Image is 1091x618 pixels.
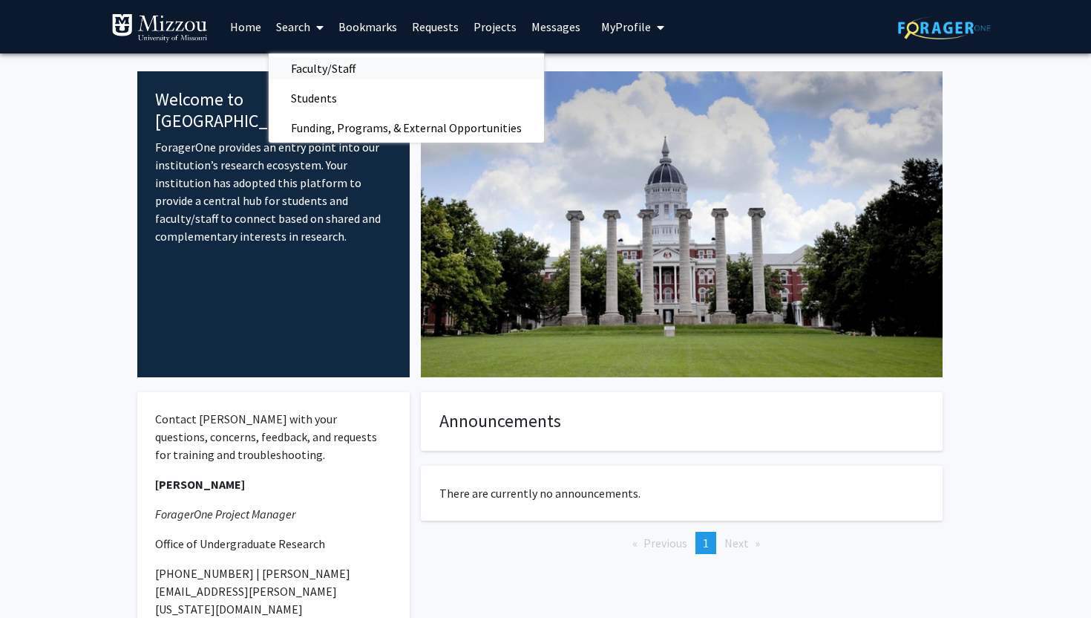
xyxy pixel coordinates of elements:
a: Search [269,1,331,53]
img: University of Missouri Logo [111,13,208,43]
a: Funding, Programs, & External Opportunities [269,117,544,139]
p: ForagerOne provides an entry point into our institution’s research ecosystem. Your institution ha... [155,138,392,245]
span: Previous [643,536,687,550]
a: Home [223,1,269,53]
span: My Profile [601,19,651,34]
strong: [PERSON_NAME] [155,477,245,492]
a: Projects [466,1,524,53]
ul: Pagination [421,532,943,554]
p: There are currently no announcements. [439,484,924,502]
p: Contact [PERSON_NAME] with your questions, concerns, feedback, and requests for training and trou... [155,410,392,463]
span: Funding, Programs, & External Opportunities [269,113,544,143]
iframe: Chat [11,551,63,607]
h4: Announcements [439,411,924,432]
h4: Welcome to [GEOGRAPHIC_DATA] [155,89,392,132]
span: Next [724,536,749,550]
a: Students [269,87,544,109]
span: Students [269,83,359,113]
img: Cover Image [421,71,943,377]
a: Messages [524,1,588,53]
em: ForagerOne Project Manager [155,507,295,521]
p: [PHONE_NUMBER] | [PERSON_NAME][EMAIL_ADDRESS][PERSON_NAME][US_STATE][DOMAIN_NAME] [155,565,392,618]
span: 1 [703,536,709,550]
a: Requests [404,1,466,53]
a: Faculty/Staff [269,57,544,79]
span: Faculty/Staff [269,53,378,83]
a: Bookmarks [331,1,404,53]
p: Office of Undergraduate Research [155,535,392,553]
img: ForagerOne Logo [898,16,991,39]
